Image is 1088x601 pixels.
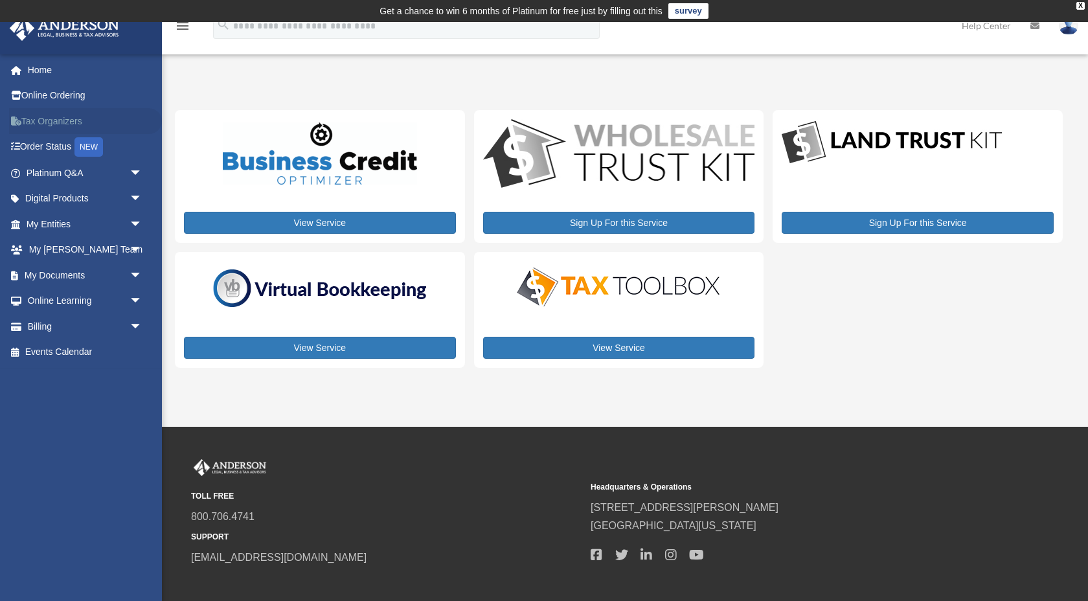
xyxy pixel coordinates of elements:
[130,237,155,264] span: arrow_drop_down
[130,160,155,187] span: arrow_drop_down
[782,119,1002,166] img: LandTrust_lgo-1.jpg
[9,237,162,263] a: My [PERSON_NAME] Teamarrow_drop_down
[9,211,162,237] a: My Entitiesarrow_drop_down
[191,530,582,544] small: SUPPORT
[9,160,162,186] a: Platinum Q&Aarrow_drop_down
[6,16,123,41] img: Anderson Advisors Platinum Portal
[184,212,456,234] a: View Service
[175,23,190,34] a: menu
[74,137,103,157] div: NEW
[1059,16,1078,35] img: User Pic
[668,3,708,19] a: survey
[380,3,663,19] div: Get a chance to win 6 months of Platinum for free just by filling out this
[175,18,190,34] i: menu
[191,459,269,476] img: Anderson Advisors Platinum Portal
[130,211,155,238] span: arrow_drop_down
[9,57,162,83] a: Home
[483,337,755,359] a: View Service
[130,288,155,315] span: arrow_drop_down
[483,119,755,191] img: WS-Trust-Kit-lgo-1.jpg
[191,511,255,522] a: 800.706.4741
[9,83,162,109] a: Online Ordering
[782,212,1054,234] a: Sign Up For this Service
[130,262,155,289] span: arrow_drop_down
[591,520,756,531] a: [GEOGRAPHIC_DATA][US_STATE]
[483,212,755,234] a: Sign Up For this Service
[184,337,456,359] a: View Service
[1076,2,1085,10] div: close
[9,108,162,134] a: Tax Organizers
[130,313,155,340] span: arrow_drop_down
[9,288,162,314] a: Online Learningarrow_drop_down
[9,313,162,339] a: Billingarrow_drop_down
[9,186,155,212] a: Digital Productsarrow_drop_down
[9,262,162,288] a: My Documentsarrow_drop_down
[191,552,367,563] a: [EMAIL_ADDRESS][DOMAIN_NAME]
[591,502,778,513] a: [STREET_ADDRESS][PERSON_NAME]
[130,186,155,212] span: arrow_drop_down
[591,481,981,494] small: Headquarters & Operations
[9,339,162,365] a: Events Calendar
[216,17,231,32] i: search
[191,490,582,503] small: TOLL FREE
[9,134,162,161] a: Order StatusNEW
